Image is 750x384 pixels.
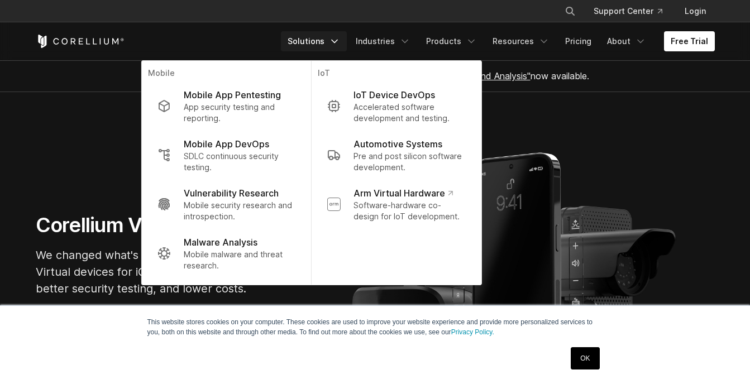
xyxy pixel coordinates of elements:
p: SDLC continuous security testing. [184,151,295,173]
p: Pre and post silicon software development. [353,151,465,173]
p: We changed what's possible, so you can build what's next. Virtual devices for iOS, Android, and A... [36,247,371,297]
a: Corellium Home [36,35,125,48]
a: Solutions [281,31,347,51]
a: Support Center [585,1,671,21]
a: IoT Device DevOps Accelerated software development and testing. [318,81,474,131]
p: Mobile malware and threat research. [184,249,295,271]
a: Resources [486,31,556,51]
p: Accelerated software development and testing. [353,102,465,124]
a: Pricing [558,31,598,51]
a: Malware Analysis Mobile malware and threat research. [148,229,304,278]
a: Mobile App DevOps SDLC continuous security testing. [148,131,304,180]
p: Arm Virtual Hardware [353,186,452,200]
a: Login [676,1,715,21]
p: Malware Analysis [184,236,257,249]
p: Vulnerability Research [184,186,279,200]
p: IoT Device DevOps [353,88,435,102]
p: Mobile security research and introspection. [184,200,295,222]
p: IoT [318,68,474,81]
a: Arm Virtual Hardware Software-hardware co-design for IoT development. [318,180,474,229]
a: Industries [349,31,417,51]
p: This website stores cookies on your computer. These cookies are used to improve your website expe... [147,317,603,337]
div: Navigation Menu [281,31,715,51]
p: App security testing and reporting. [184,102,295,124]
a: Mobile App Pentesting App security testing and reporting. [148,81,304,131]
p: Mobile App Pentesting [184,88,281,102]
a: About [600,31,653,51]
a: Privacy Policy. [451,328,494,336]
a: Automotive Systems Pre and post silicon software development. [318,131,474,180]
a: Vulnerability Research Mobile security research and introspection. [148,180,304,229]
div: Navigation Menu [551,1,715,21]
button: Search [560,1,580,21]
a: Products [419,31,484,51]
a: Free Trial [664,31,715,51]
h1: Corellium Virtual Hardware [36,213,371,238]
a: OK [571,347,599,369]
p: Mobile [148,68,304,81]
p: Mobile App DevOps [184,137,269,151]
p: Automotive Systems [353,137,442,151]
p: Software-hardware co-design for IoT development. [353,200,465,222]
